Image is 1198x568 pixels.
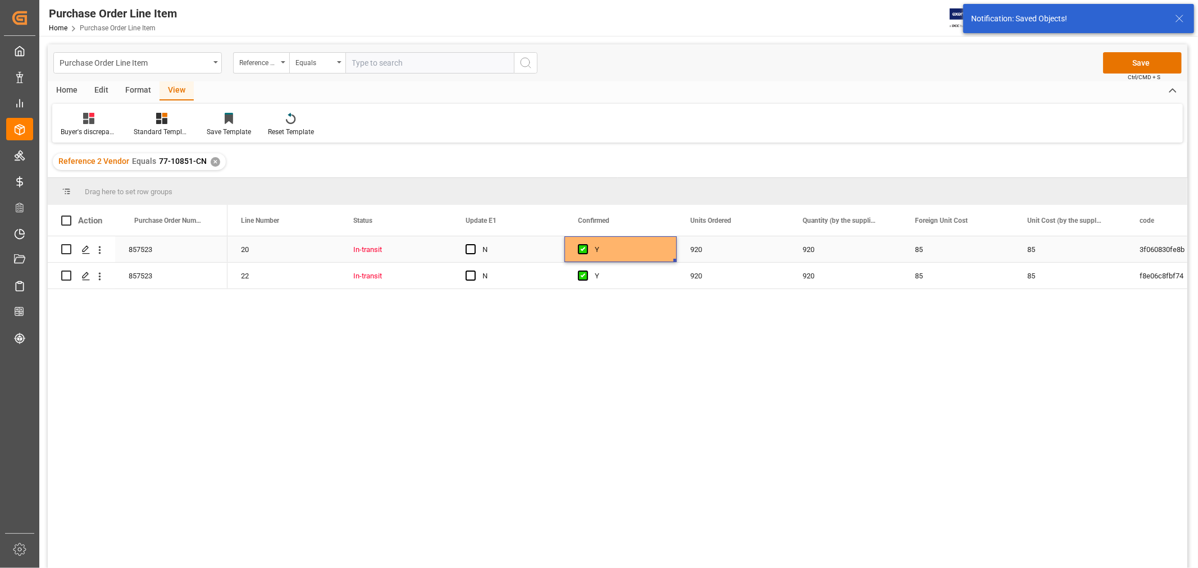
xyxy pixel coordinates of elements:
div: Purchase Order Line Item [60,55,209,69]
div: 22 [227,263,340,288]
div: In-transit [353,263,439,289]
div: ✕ [211,157,220,167]
span: Confirmed [578,217,609,225]
div: Equals [295,55,334,68]
div: Reference 2 Vendor [239,55,277,68]
div: 920 [677,263,789,288]
div: Y [595,263,663,289]
div: Purchase Order Line Item [49,5,177,22]
span: Status [353,217,372,225]
div: Action [78,216,102,226]
div: N [482,237,551,263]
span: Quantity (by the supplier) [803,217,878,225]
span: 77-10851-CN [159,157,207,166]
span: Drag here to set row groups [85,187,172,196]
div: 857523 [115,263,227,288]
span: Equals [132,157,156,166]
span: code [1140,217,1154,225]
button: open menu [233,52,289,74]
div: 85 [901,236,1014,262]
div: Reset Template [268,127,314,137]
div: Format [117,81,160,100]
span: Units Ordered [690,217,731,225]
div: 85 [901,263,1014,288]
div: In-transit [353,237,439,263]
div: Press SPACE to select this row. [48,236,227,263]
div: 85 [1014,236,1126,262]
div: Press SPACE to select this row. [48,263,227,289]
div: Edit [86,81,117,100]
a: Home [49,24,67,32]
div: 920 [789,236,901,262]
div: 85 [1014,263,1126,288]
div: 920 [677,236,789,262]
img: Exertis%20JAM%20-%20Email%20Logo.jpg_1722504956.jpg [950,8,989,28]
button: open menu [289,52,345,74]
span: Line Number [241,217,279,225]
input: Type to search [345,52,514,74]
button: Save [1103,52,1182,74]
span: Reference 2 Vendor [58,157,129,166]
div: Save Template [207,127,251,137]
div: N [482,263,551,289]
div: Buyer's discrepancy_Huixin [61,127,117,137]
div: Notification: Saved Objects! [971,13,1164,25]
div: 20 [227,236,340,262]
span: Update E1 [466,217,496,225]
div: 857523 [115,236,227,262]
div: 920 [789,263,901,288]
div: View [160,81,194,100]
div: Y [595,237,663,263]
div: Home [48,81,86,100]
button: search button [514,52,537,74]
span: Unit Cost (by the supplier) [1027,217,1103,225]
button: open menu [53,52,222,74]
span: Purchase Order Number [134,217,204,225]
span: Ctrl/CMD + S [1128,73,1160,81]
div: Standard Templates [134,127,190,137]
span: Foreign Unit Cost [915,217,968,225]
